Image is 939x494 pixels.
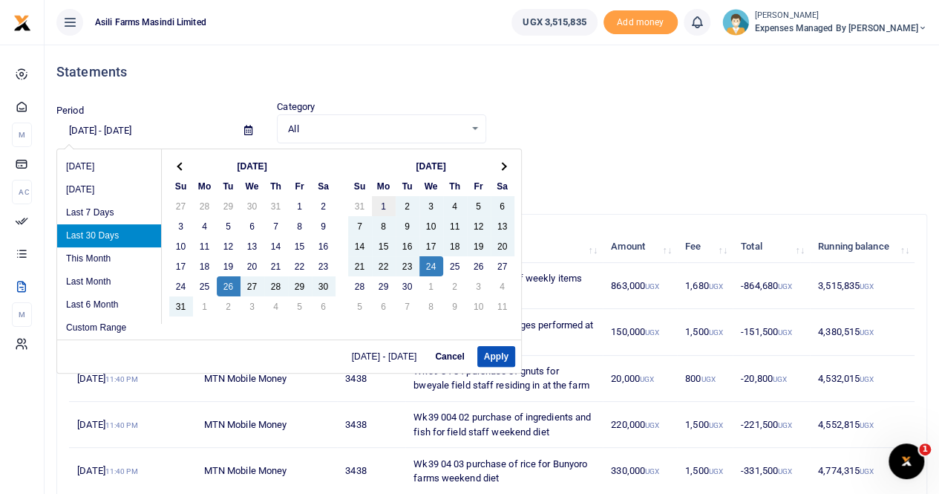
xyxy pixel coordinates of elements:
[491,196,514,216] td: 6
[396,176,419,196] th: Tu
[428,346,471,367] button: Cancel
[860,282,874,290] small: UGX
[491,236,514,256] td: 20
[603,10,678,35] span: Add money
[810,231,915,263] th: Running balance: activate to sort column ascending
[352,352,423,361] span: [DATE] - [DATE]
[312,296,336,316] td: 6
[337,448,405,494] td: 3438
[467,276,491,296] td: 3
[264,196,288,216] td: 31
[193,216,217,236] td: 4
[193,176,217,196] th: Mo
[396,196,419,216] td: 2
[467,176,491,196] th: Fr
[733,231,810,263] th: Total: activate to sort column ascending
[372,276,396,296] td: 29
[677,263,733,309] td: 1,680
[603,309,677,355] td: 150,000
[733,263,810,309] td: -864,680
[169,196,193,216] td: 27
[477,346,515,367] button: Apply
[603,231,677,263] th: Amount: activate to sort column ascending
[13,16,31,27] a: logo-small logo-large logo-large
[491,276,514,296] td: 4
[217,276,241,296] td: 26
[372,156,491,176] th: [DATE]
[57,155,161,178] li: [DATE]
[396,276,419,296] td: 30
[645,467,659,475] small: UGX
[419,276,443,296] td: 1
[312,276,336,296] td: 30
[810,356,915,402] td: 4,532,015
[443,216,467,236] td: 11
[491,296,514,316] td: 11
[405,356,603,402] td: Wk39 04 04 purchase of gnuts for bweyale field staff residing in at the farm
[312,236,336,256] td: 16
[288,122,464,137] span: All
[169,216,193,236] td: 3
[645,328,659,337] small: UGX
[677,356,733,402] td: 800
[709,328,723,337] small: UGX
[217,216,241,236] td: 5
[860,328,874,337] small: UGX
[217,296,241,316] td: 2
[196,402,338,448] td: MTN Mobile Money
[419,216,443,236] td: 10
[193,296,217,316] td: 1
[405,402,603,448] td: Wk39 004 02 purchase of ingredients and fish for field staff weekend diet
[467,196,491,216] td: 5
[217,196,241,216] td: 29
[396,236,419,256] td: 16
[810,309,915,355] td: 4,380,515
[312,176,336,196] th: Sa
[193,196,217,216] td: 28
[264,216,288,236] td: 7
[217,236,241,256] td: 12
[288,256,312,276] td: 22
[603,10,678,35] li: Toup your wallet
[677,448,733,494] td: 1,500
[241,296,264,316] td: 3
[169,176,193,196] th: Su
[677,231,733,263] th: Fee: activate to sort column ascending
[241,236,264,256] td: 13
[12,180,32,204] li: Ac
[196,356,338,402] td: MTN Mobile Money
[241,196,264,216] td: 30
[264,276,288,296] td: 28
[241,176,264,196] th: We
[264,236,288,256] td: 14
[56,103,84,118] label: Period
[57,316,161,339] li: Custom Range
[241,276,264,296] td: 27
[69,448,196,494] td: [DATE]
[217,176,241,196] th: Tu
[778,467,792,475] small: UGX
[193,236,217,256] td: 11
[288,216,312,236] td: 8
[193,256,217,276] td: 18
[491,256,514,276] td: 27
[645,282,659,290] small: UGX
[57,270,161,293] li: Last Month
[288,176,312,196] th: Fr
[701,375,715,383] small: UGX
[348,176,372,196] th: Su
[603,263,677,309] td: 863,000
[467,216,491,236] td: 12
[288,276,312,296] td: 29
[105,375,138,383] small: 11:40 PM
[12,302,32,327] li: M
[603,448,677,494] td: 330,000
[372,216,396,236] td: 8
[443,236,467,256] td: 18
[860,467,874,475] small: UGX
[810,402,915,448] td: 4,552,815
[443,176,467,196] th: Th
[860,375,874,383] small: UGX
[13,14,31,32] img: logo-small
[733,309,810,355] td: -151,500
